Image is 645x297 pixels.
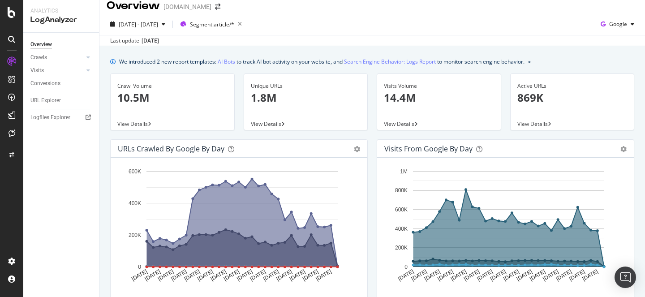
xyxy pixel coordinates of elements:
div: [DOMAIN_NAME] [163,2,211,11]
div: URL Explorer [30,96,61,105]
svg: A chart. [384,165,623,289]
text: 600K [395,207,408,213]
text: [DATE] [516,268,533,282]
text: [DATE] [210,268,228,282]
div: Crawls [30,53,47,62]
text: [DATE] [301,268,319,282]
text: [DATE] [450,268,468,282]
text: [DATE] [463,268,481,282]
a: Conversions [30,79,93,88]
span: Segment: article/* [190,21,234,28]
a: Crawls [30,53,84,62]
text: [DATE] [262,268,280,282]
text: [DATE] [397,268,415,282]
text: [DATE] [423,268,441,282]
div: Visits from Google by day [384,144,473,153]
text: 1M [400,168,408,175]
div: gear [620,146,627,152]
text: [DATE] [144,268,162,282]
text: 800K [395,188,408,194]
p: 1.8M [251,90,361,105]
text: [DATE] [130,268,148,282]
text: [DATE] [410,268,428,282]
text: [DATE] [236,268,254,282]
div: [DATE] [142,37,159,45]
button: close banner [526,55,533,68]
text: 0 [138,264,141,270]
span: View Details [384,120,414,128]
svg: A chart. [118,165,357,289]
text: 400K [129,200,141,207]
a: AI Bots [218,57,235,66]
span: View Details [517,120,548,128]
div: URLs Crawled by Google by day [118,144,224,153]
p: 869K [517,90,628,105]
text: [DATE] [542,268,560,282]
text: [DATE] [568,268,586,282]
span: [DATE] - [DATE] [119,21,158,28]
text: 200K [129,232,141,238]
div: arrow-right-arrow-left [215,4,220,10]
text: [DATE] [502,268,520,282]
a: Visits [30,66,84,75]
div: Active URLs [517,82,628,90]
text: 400K [395,226,408,232]
div: Logfiles Explorer [30,113,70,122]
text: [DATE] [288,268,306,282]
button: Segment:article/* [176,17,245,31]
div: info banner [110,57,634,66]
div: Visits [30,66,44,75]
a: Overview [30,40,93,49]
div: Analytics [30,7,92,15]
text: [DATE] [170,268,188,282]
div: Conversions [30,79,60,88]
text: [DATE] [437,268,455,282]
text: [DATE] [555,268,573,282]
text: [DATE] [223,268,241,282]
a: Logfiles Explorer [30,113,93,122]
text: [DATE] [157,268,175,282]
a: URL Explorer [30,96,93,105]
text: [DATE] [581,268,599,282]
div: LogAnalyzer [30,15,92,25]
div: Open Intercom Messenger [615,267,636,288]
span: View Details [251,120,281,128]
button: Google [597,17,638,31]
div: Crawl Volume [117,82,228,90]
text: [DATE] [249,268,267,282]
text: 600K [129,168,141,175]
div: We introduced 2 new report templates: to track AI bot activity on your website, and to monitor se... [119,57,525,66]
text: [DATE] [489,268,507,282]
span: Google [609,20,627,28]
p: 14.4M [384,90,494,105]
span: View Details [117,120,148,128]
div: Unique URLs [251,82,361,90]
text: [DATE] [315,268,333,282]
div: Overview [30,40,52,49]
a: Search Engine Behavior: Logs Report [344,57,436,66]
button: [DATE] - [DATE] [107,17,169,31]
text: 0 [404,264,408,270]
text: [DATE] [476,268,494,282]
div: gear [354,146,360,152]
div: Visits Volume [384,82,494,90]
p: 10.5M [117,90,228,105]
text: [DATE] [183,268,201,282]
div: Last update [110,37,159,45]
text: 200K [395,245,408,251]
text: [DATE] [529,268,546,282]
text: [DATE] [196,268,214,282]
text: [DATE] [275,268,293,282]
